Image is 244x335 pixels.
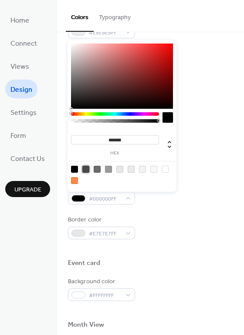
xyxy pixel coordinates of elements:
[89,291,121,300] span: #FFFFFFFF
[5,80,37,98] a: Design
[5,10,34,29] a: Home
[89,229,121,238] span: #E7E7E7FF
[94,166,101,173] div: rgb(108, 108, 108)
[5,181,50,197] button: Upgrade
[14,185,41,194] span: Upgrade
[139,166,146,173] div: rgb(243, 243, 243)
[105,166,112,173] div: rgb(153, 153, 153)
[10,83,32,97] span: Design
[10,37,37,50] span: Connect
[150,166,157,173] div: rgb(248, 248, 248)
[10,152,45,166] span: Contact Us
[71,177,78,184] div: rgb(255, 137, 70)
[71,151,159,156] label: hex
[82,166,89,173] div: rgb(74, 74, 74)
[5,103,42,121] a: Settings
[5,149,50,167] a: Contact Us
[116,166,123,173] div: rgb(231, 231, 231)
[5,126,31,144] a: Form
[68,215,133,224] div: Border color
[68,277,133,286] div: Background color
[89,28,121,37] span: #EBEBEBFF
[5,57,34,75] a: Views
[68,259,100,268] div: Event card
[162,166,169,173] div: rgb(255, 255, 255)
[10,60,29,74] span: Views
[10,129,26,143] span: Form
[5,33,42,52] a: Connect
[71,166,78,173] div: rgb(0, 0, 0)
[68,321,104,330] div: Month View
[10,14,29,27] span: Home
[10,106,37,120] span: Settings
[89,194,121,204] span: #000000FF
[128,166,135,173] div: rgb(235, 235, 235)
